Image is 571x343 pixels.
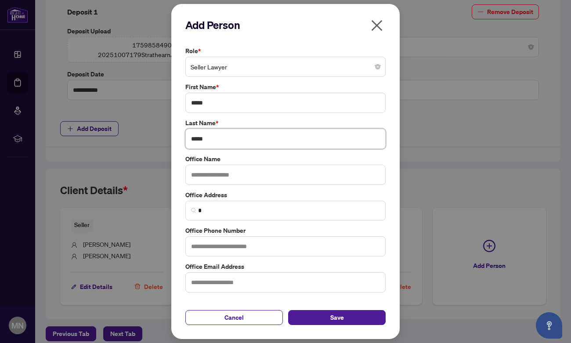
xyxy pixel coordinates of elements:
[191,208,196,213] img: search_icon
[185,118,386,128] label: Last Name
[370,18,384,32] span: close
[191,58,380,75] span: Seller Lawyer
[288,310,386,325] button: Save
[536,312,562,339] button: Open asap
[185,154,386,164] label: Office Name
[185,46,386,56] label: Role
[185,82,386,92] label: First Name
[375,64,380,69] span: close-circle
[224,311,244,325] span: Cancel
[185,262,386,271] label: Office Email Address
[330,311,344,325] span: Save
[185,190,386,200] label: Office Address
[185,310,283,325] button: Cancel
[185,226,386,235] label: Office Phone Number
[185,18,386,32] h2: Add Person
